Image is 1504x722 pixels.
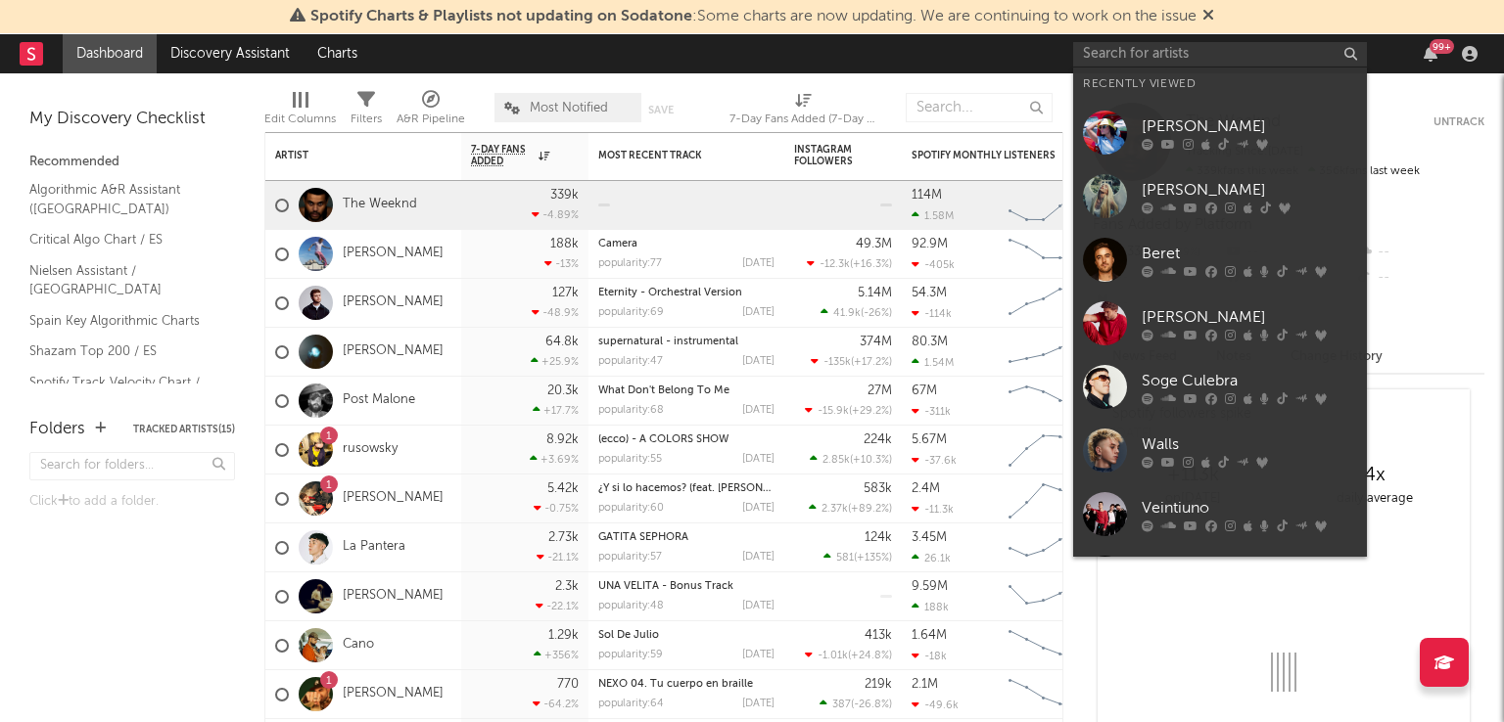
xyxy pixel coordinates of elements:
svg: Chart title [1000,523,1088,572]
div: -21.1 % [537,551,579,564]
div: 374M [860,336,892,348]
div: -22.1 % [536,600,579,612]
div: Walls [1142,432,1357,456]
a: [PERSON_NAME] [343,246,444,262]
span: 2.37k [822,504,848,515]
a: Critical Algo Chart / ES [29,229,215,250]
div: -4.89 % [532,208,579,221]
span: +10.3 % [853,455,889,466]
div: popularity: 48 [598,601,664,611]
a: Camera [598,239,637,249]
div: Folders [29,418,85,441]
div: 26.1k [912,552,951,564]
div: daily average [1284,487,1465,511]
div: 1.64M [912,629,947,642]
a: Discovery Assistant [157,34,304,73]
div: [PERSON_NAME] [1142,178,1357,202]
div: 413k [865,629,892,642]
span: -15.9k [818,406,849,417]
div: 339k [550,189,579,202]
div: 80.3M [912,336,948,348]
svg: Chart title [1000,670,1088,719]
a: Eternity - Orchestral Version [598,288,742,298]
div: 4 x [1284,464,1465,487]
div: Instagram Followers [794,144,863,167]
svg: Chart title [1000,230,1088,279]
div: 2.73k [548,531,579,544]
a: [PERSON_NAME] [343,588,444,605]
svg: Chart title [1000,279,1088,328]
div: GATITA SEPHORA [598,532,775,543]
a: Algorithmic A&R Assistant ([GEOGRAPHIC_DATA]) [29,179,215,219]
div: Click to add a folder. [29,490,235,514]
div: 7-Day Fans Added (7-Day Fans Added) [729,108,876,131]
div: Edit Columns [264,108,336,131]
div: [DATE] [742,454,775,465]
div: +356 % [534,649,579,661]
div: Veintiuno [1142,496,1357,519]
span: Spotify Charts & Playlists not updating on Sodatone [310,9,692,24]
button: Tracked Artists(15) [133,425,235,434]
div: Filters [351,108,382,131]
a: rusowsky [343,441,398,458]
div: 5.14M [858,287,892,299]
a: Charts [304,34,371,73]
div: -37.6k [912,454,957,467]
div: +25.9 % [531,355,579,368]
div: -49.6k [912,699,959,711]
div: -0.75 % [534,502,579,515]
div: ( ) [811,355,892,368]
div: 1.58M [912,209,954,222]
div: -114k [912,307,952,320]
div: 114M [912,189,942,202]
div: 188k [912,601,949,613]
div: -- [1354,240,1484,265]
div: -48.9 % [532,306,579,319]
span: +17.2 % [854,357,889,368]
div: 2.4M [912,482,940,495]
div: popularity: 55 [598,454,662,465]
div: ( ) [805,404,892,417]
div: popularity: 77 [598,258,662,269]
input: Search for folders... [29,452,235,480]
div: 224k [864,433,892,446]
div: Sol De Julio [598,630,775,641]
a: NEXO 04. Tu cuerpo en braille [598,679,753,690]
svg: Chart title [1000,621,1088,670]
span: +89.2 % [851,504,889,515]
div: My Discovery Checklist [29,108,235,131]
div: 2.3k [555,580,579,593]
div: ( ) [809,502,892,515]
input: Search... [906,93,1053,122]
a: Veintiuno [1073,482,1367,546]
button: Untrack [1433,113,1484,132]
div: A&R Pipeline [397,83,465,140]
div: [DATE] [742,258,775,269]
span: 7-Day Fans Added [471,144,534,167]
a: Spotify Track Velocity Chart / ES [29,372,215,412]
span: -135k [823,357,851,368]
span: 2.85k [822,455,850,466]
div: [PERSON_NAME] [1142,114,1357,138]
svg: Chart title [1000,474,1088,523]
a: ¿Y si lo hacemos? (feat. [PERSON_NAME]) [598,483,806,494]
div: [DATE] [742,552,775,563]
a: [PERSON_NAME] [1073,101,1367,164]
a: The Weeknd [343,197,417,213]
div: Beret [1142,242,1357,265]
span: +24.8 % [851,651,889,661]
div: 1.54M [912,356,954,369]
div: 67M [912,384,937,397]
div: 8.92k [546,433,579,446]
div: 7-Day Fans Added (7-Day Fans Added) [729,83,876,140]
div: Edit Columns [264,83,336,140]
div: [DATE] [742,356,775,367]
div: 27M [868,384,892,397]
div: popularity: 60 [598,503,664,514]
div: popularity: 64 [598,699,664,709]
div: 20.3k [547,384,579,397]
span: Most Notified [530,102,608,114]
span: 41.9k [833,308,861,319]
a: [PERSON_NAME] [343,294,444,311]
div: UNA VELITA - Bonus Track [598,581,775,592]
